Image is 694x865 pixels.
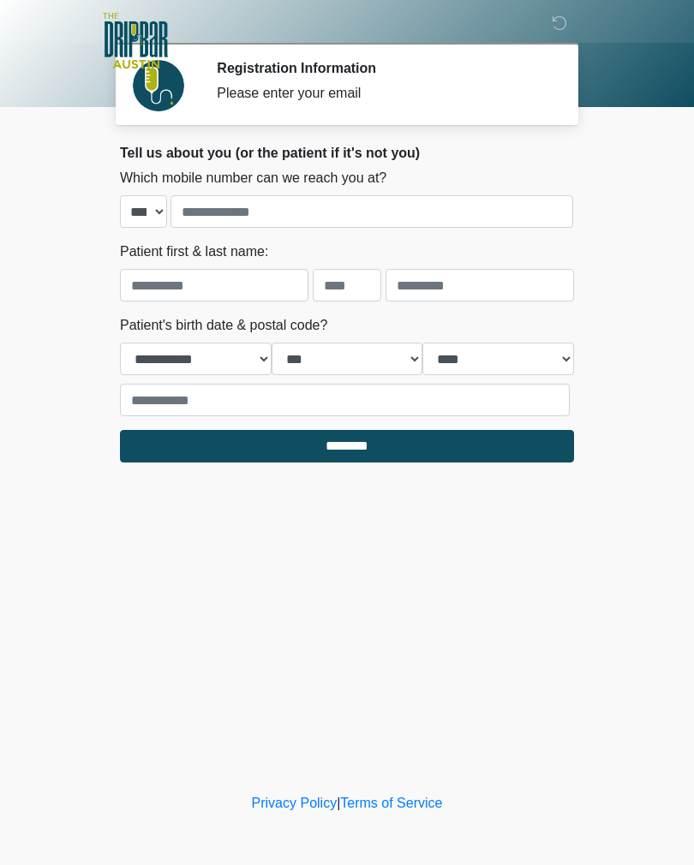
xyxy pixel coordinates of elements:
a: | [337,796,340,810]
div: Please enter your email [217,83,548,104]
h2: Tell us about you (or the patient if it's not you) [120,145,574,161]
a: Privacy Policy [252,796,338,810]
label: Patient's birth date & postal code? [120,315,327,336]
label: Which mobile number can we reach you at? [120,168,386,188]
img: The DRIPBaR - Austin The Domain Logo [103,13,168,69]
label: Patient first & last name: [120,242,268,262]
a: Terms of Service [340,796,442,810]
img: Agent Avatar [133,60,184,111]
